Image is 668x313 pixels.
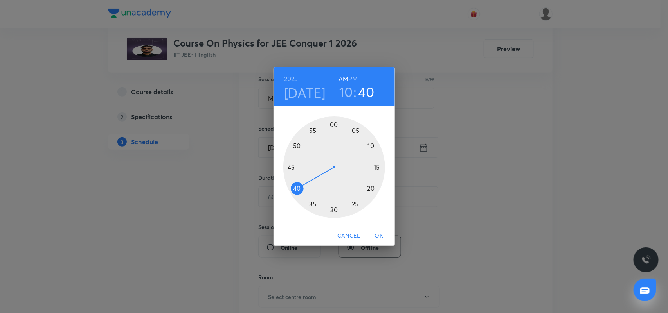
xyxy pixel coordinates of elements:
[348,73,358,84] button: PM
[284,84,326,101] button: [DATE]
[337,231,360,241] span: Cancel
[339,84,353,100] button: 10
[367,229,392,243] button: OK
[358,84,375,100] button: 40
[353,84,357,100] h3: :
[339,73,348,84] button: AM
[370,231,389,241] span: OK
[334,229,363,243] button: Cancel
[284,73,298,84] button: 2025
